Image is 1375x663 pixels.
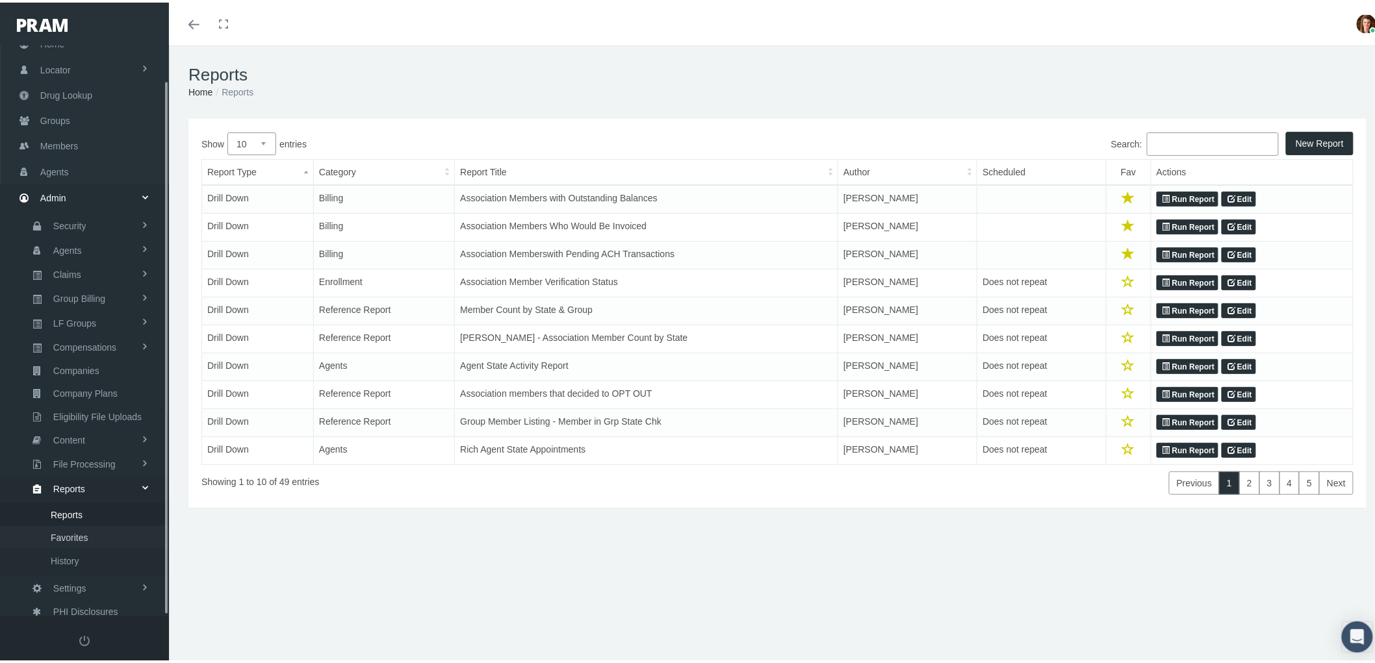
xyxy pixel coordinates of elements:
td: Does not repeat [977,267,1106,295]
a: Edit [1222,301,1256,316]
span: Security [53,212,86,234]
td: Drill Down [202,267,314,295]
td: Does not repeat [977,379,1106,407]
th: Report Title: activate to sort column ascending [455,157,838,183]
span: Admin [40,183,66,208]
td: Group Member Listing - Member in Grp State Chk [455,407,838,434]
span: Agents [40,157,69,182]
div: Open Intercom Messenger [1342,619,1373,650]
a: Edit [1222,357,1256,372]
td: Does not repeat [977,295,1106,323]
span: PHI Disclosures [53,598,118,620]
span: Locator [40,55,71,80]
td: [PERSON_NAME] [838,407,977,434]
a: Run Report [1157,217,1218,232]
a: Run Report [1157,357,1218,372]
a: Home [188,84,212,95]
td: Drill Down [202,407,314,434]
label: Show entries [201,130,778,153]
td: Association members that decided to OPT OUT [455,379,838,407]
td: Does not repeat [977,323,1106,351]
a: Run Report [1157,301,1218,316]
a: Run Report [1157,329,1218,344]
th: Report Type: activate to sort column descending [202,157,314,183]
td: Billing [314,182,455,211]
td: [PERSON_NAME] [838,211,977,239]
span: History [51,547,79,569]
h1: Reports [188,62,1367,82]
a: Run Report [1157,273,1218,288]
td: [PERSON_NAME] [838,351,977,379]
a: 4 [1279,469,1300,492]
a: Edit [1222,440,1256,456]
td: [PERSON_NAME] - Association Member Count by State [455,323,838,351]
td: Billing [314,211,455,239]
span: Reports [51,501,83,523]
td: Drill Down [202,434,314,462]
a: Edit [1222,245,1256,260]
td: Rich Agent State Appointments [455,434,838,462]
span: LF Groups [53,310,96,332]
a: Edit [1222,217,1256,232]
td: Does not repeat [977,351,1106,379]
a: Previous [1169,469,1220,492]
td: Reference Report [314,379,455,407]
a: 5 [1299,469,1320,492]
td: Association Members with Outstanding Balances [455,182,838,211]
td: [PERSON_NAME] [838,239,977,267]
td: [PERSON_NAME] [838,323,977,351]
td: Drill Down [202,211,314,239]
a: 2 [1239,469,1260,492]
th: Category: activate to sort column ascending [314,157,455,183]
a: 3 [1259,469,1280,492]
a: Edit [1222,329,1256,344]
span: Compensations [53,334,116,356]
span: Settings [53,575,86,597]
td: Does not repeat [977,434,1106,462]
td: Association Members Who Would Be Invoiced [455,211,838,239]
span: Favorites [51,524,88,546]
td: [PERSON_NAME] [838,267,977,295]
img: PRAM_20_x_78.png [17,16,68,29]
span: Group Billing [53,285,105,307]
td: Billing [314,239,455,267]
span: File Processing [53,451,116,473]
span: Company Plans [53,380,118,402]
td: Enrollment [314,267,455,295]
td: Member Count by State & Group [455,295,838,323]
td: Association Member Verification Status [455,267,838,295]
td: Agents [314,351,455,379]
a: Run Report [1157,384,1218,400]
a: Run Report [1157,412,1218,428]
td: [PERSON_NAME] [838,182,977,211]
a: Next [1319,469,1354,492]
a: Edit [1222,273,1256,288]
td: Does not repeat [977,407,1106,434]
span: Claims [53,261,81,283]
td: Agent State Activity Report [455,351,838,379]
td: Reference Report [314,295,455,323]
select: Showentries [227,130,276,153]
span: Reports [53,475,85,497]
span: Eligibility File Uploads [53,403,142,425]
th: Scheduled [977,157,1106,183]
a: Edit [1222,384,1256,400]
li: Reports [212,82,253,97]
td: Agents [314,434,455,462]
a: 1 [1219,469,1240,492]
a: Edit [1222,412,1256,428]
td: Reference Report [314,323,455,351]
td: [PERSON_NAME] [838,379,977,407]
a: Edit [1222,189,1256,205]
td: Drill Down [202,295,314,323]
td: Drill Down [202,182,314,211]
th: Actions [1151,157,1353,183]
td: Drill Down [202,239,314,267]
a: Run Report [1157,440,1218,456]
td: [PERSON_NAME] [838,434,977,462]
span: Drug Lookup [40,81,92,105]
td: Reference Report [314,407,455,434]
a: Run Report [1157,245,1218,260]
label: Search: [778,130,1279,153]
span: Companies [53,357,99,379]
